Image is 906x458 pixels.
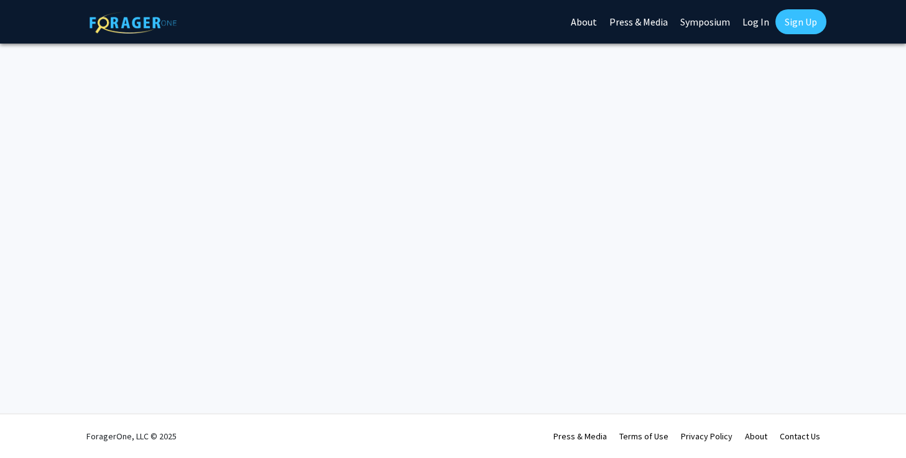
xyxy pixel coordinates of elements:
a: Press & Media [553,431,607,442]
div: ForagerOne, LLC © 2025 [86,414,177,458]
img: ForagerOne Logo [90,12,177,34]
a: Sign Up [775,9,826,34]
a: Contact Us [780,431,820,442]
a: Terms of Use [619,431,668,442]
a: About [745,431,767,442]
a: Privacy Policy [681,431,733,442]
